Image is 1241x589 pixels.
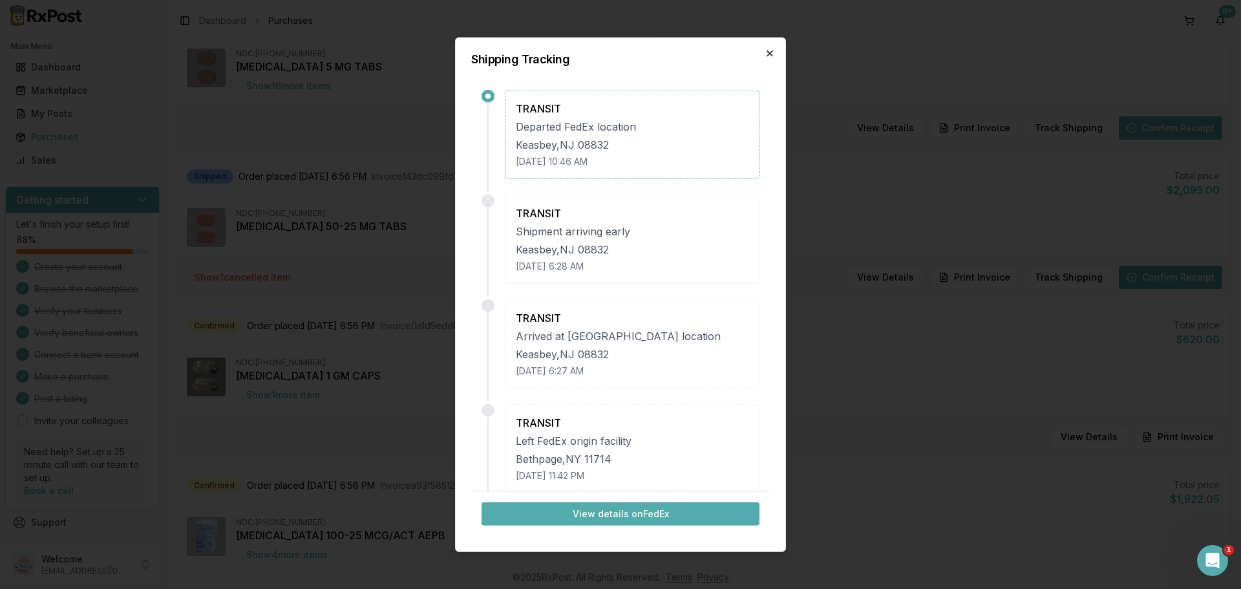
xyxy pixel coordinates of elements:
[516,328,748,343] div: Arrived at [GEOGRAPHIC_DATA] location
[516,414,748,430] div: TRANSIT
[516,241,748,257] div: Keasbey , NJ 08832
[516,205,748,220] div: TRANSIT
[516,346,748,361] div: Keasbey , NJ 08832
[516,451,748,466] div: Bethpage , NY 11714
[516,223,748,239] div: Shipment arriving early
[516,136,748,152] div: Keasbey , NJ 08832
[516,100,748,116] div: TRANSIT
[482,502,759,526] button: View details onFedEx
[516,155,748,167] div: [DATE] 10:46 AM
[1197,545,1228,576] iframe: Intercom live chat
[516,469,748,482] div: [DATE] 11:42 PM
[516,259,748,272] div: [DATE] 6:28 AM
[516,433,748,448] div: Left FedEx origin facility
[471,53,770,65] h2: Shipping Tracking
[1224,545,1234,555] span: 1
[516,118,748,134] div: Departed FedEx location
[516,364,748,377] div: [DATE] 6:27 AM
[516,310,748,325] div: TRANSIT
